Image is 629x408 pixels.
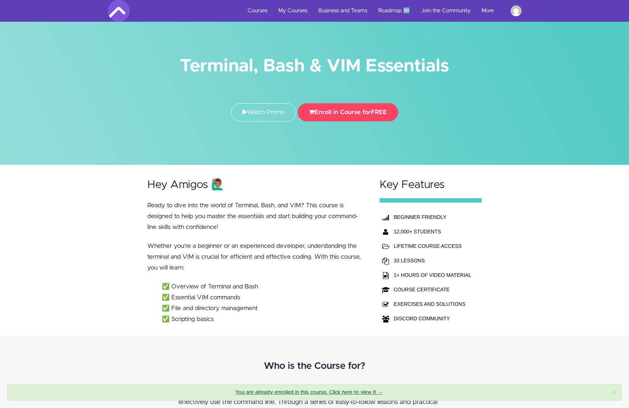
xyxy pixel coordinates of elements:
li: ✅ Essential VIM commands [162,292,366,303]
li: ✅ Scripting basics [162,314,366,325]
li: ✅ Overview of Terminal and Bash [162,281,366,292]
a: You are already enrolled in this course. Click here to view it → [235,390,383,395]
td: COURSE CERTIFICATE [392,282,473,297]
h1: Terminal, Bash & VIM Essentials [108,58,522,74]
th: BEGINNER FRIENDLY [392,210,473,224]
th: 12,000+ STUDENTS [392,224,473,239]
p: Whether you're a beginner or an experienced developer, understanding the terminal and VIM is cruc... [147,241,366,273]
a: Watch Promo [231,103,296,121]
span: FREE [371,109,387,115]
h2: Who is the Course for? [179,361,451,371]
td: 33 LESSONS [392,253,473,268]
li: ✅ File and directory management [162,303,366,314]
h2: Hey Amigos 🙋🏽‍♂️ [147,179,366,191]
h2: Key Features [380,179,482,191]
p: Ready to dive into the world of Terminal, Bash, and VIM? This course is designed to help you mast... [147,200,366,233]
td: DISCORD COMMUNITY [392,311,473,326]
td: EXERCISES AND SOLUTIONS [392,297,473,311]
button: Enroll in Course forFREE [298,103,398,121]
td: 1+ HOURS OF VIDEO MATERIAL [392,268,473,282]
img: ashmark.abra@gmail.com [511,5,522,16]
span: × [612,389,616,397]
td: LIFETIME COURSE ACCESS [392,239,473,253]
button: Close [612,389,616,397]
